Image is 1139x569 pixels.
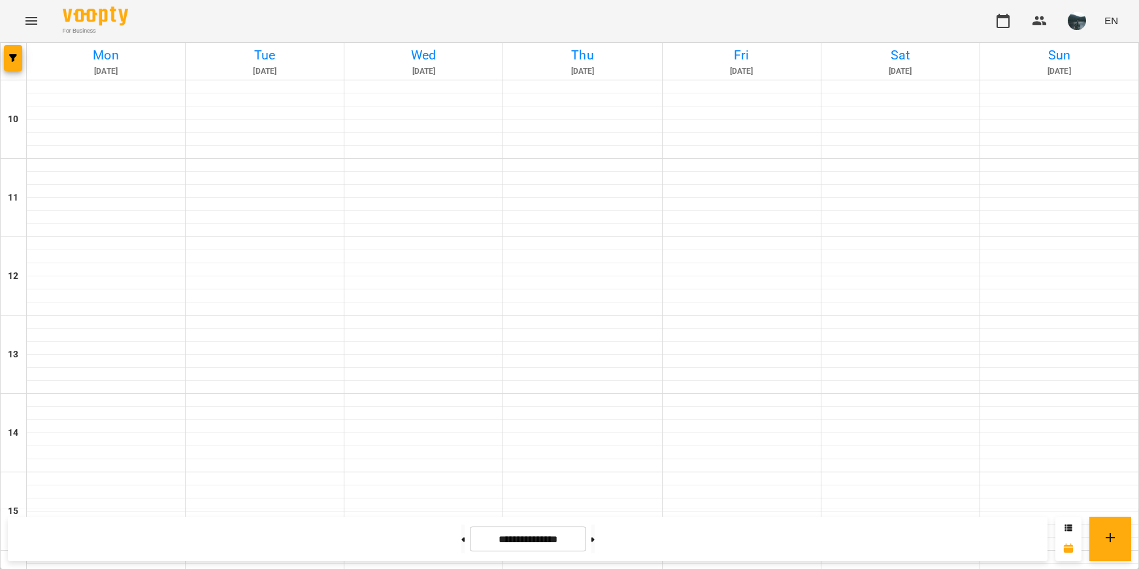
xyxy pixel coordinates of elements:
[8,191,18,205] h6: 11
[505,45,659,65] h6: Thu
[16,5,47,37] button: Menu
[346,45,501,65] h6: Wed
[346,65,501,78] h6: [DATE]
[63,27,128,35] span: For Business
[8,504,18,519] h6: 15
[1104,14,1118,27] span: EN
[1099,8,1123,33] button: EN
[8,426,18,440] h6: 14
[823,45,978,65] h6: Sat
[8,112,18,127] h6: 10
[823,65,978,78] h6: [DATE]
[29,65,183,78] h6: [DATE]
[29,45,183,65] h6: Mon
[982,65,1136,78] h6: [DATE]
[982,45,1136,65] h6: Sun
[8,348,18,362] h6: 13
[1068,12,1086,30] img: aa1b040b8dd0042f4e09f431b6c9ed0a.jpeg
[665,65,819,78] h6: [DATE]
[505,65,659,78] h6: [DATE]
[8,269,18,284] h6: 12
[665,45,819,65] h6: Fri
[63,7,128,25] img: Voopty Logo
[188,45,342,65] h6: Tue
[188,65,342,78] h6: [DATE]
